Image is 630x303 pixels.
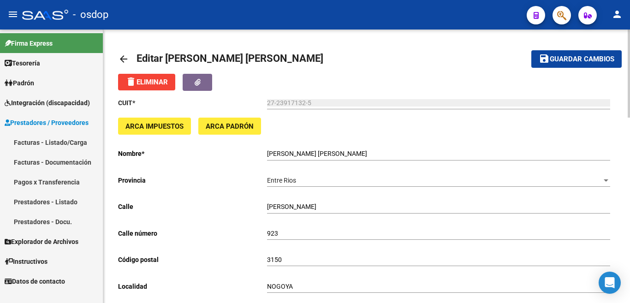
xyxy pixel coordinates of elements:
[118,74,175,90] button: Eliminar
[118,255,267,265] p: Código postal
[599,272,621,294] div: Open Intercom Messenger
[118,98,267,108] p: CUIT
[5,78,34,88] span: Padrón
[7,9,18,20] mat-icon: menu
[550,55,614,64] span: Guardar cambios
[118,149,267,159] p: Nombre
[118,281,267,291] p: Localidad
[73,5,108,25] span: - osdop
[5,237,78,247] span: Explorador de Archivos
[539,53,550,64] mat-icon: save
[118,53,129,65] mat-icon: arrow_back
[125,122,184,131] span: ARCA Impuestos
[267,177,296,184] span: Entre Rios
[5,98,90,108] span: Integración (discapacidad)
[118,202,267,212] p: Calle
[137,53,323,64] span: Editar [PERSON_NAME] [PERSON_NAME]
[125,76,137,87] mat-icon: delete
[612,9,623,20] mat-icon: person
[125,78,168,86] span: Eliminar
[198,118,261,135] button: ARCA Padrón
[5,276,65,286] span: Datos de contacto
[118,175,267,185] p: Provincia
[5,118,89,128] span: Prestadores / Proveedores
[5,256,48,267] span: Instructivos
[5,58,40,68] span: Tesorería
[206,122,254,131] span: ARCA Padrón
[5,38,53,48] span: Firma Express
[118,118,191,135] button: ARCA Impuestos
[531,50,622,67] button: Guardar cambios
[118,228,267,238] p: Calle número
